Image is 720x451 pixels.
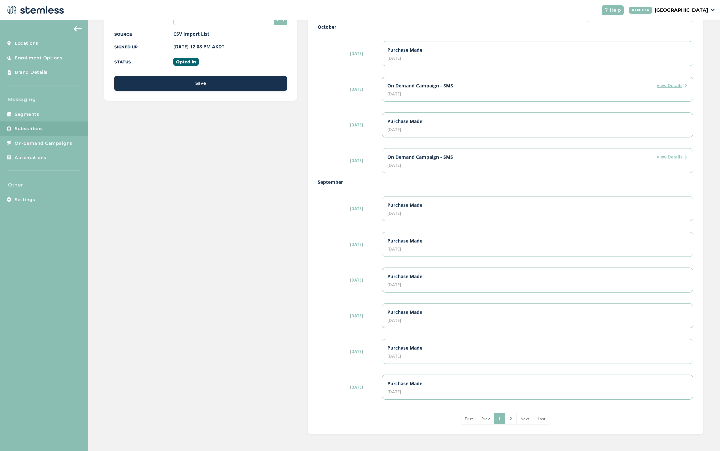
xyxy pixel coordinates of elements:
img: icon_down-arrow-small-66adaf34.svg [711,9,715,11]
span: Next [520,416,529,422]
span: Segments [15,111,39,118]
span: Automations [15,154,46,161]
label: Purchase Made [387,202,422,208]
div: [DATE] [387,56,688,60]
label: On Demand Campaign - SMS [387,154,453,160]
label: October [318,23,693,30]
label: [DATE] [318,384,374,390]
div: VENDOR [629,7,652,14]
span: Subscribers [15,125,43,132]
label: [DATE] [318,277,374,283]
div: [DATE] [387,127,688,132]
div: [DATE] [387,211,688,215]
label: [DATE] 12:08 PM AKDT [173,43,224,50]
img: logo-dark-0685b13c.svg [5,3,64,17]
label: [DATE] [318,242,374,248]
label: [DATE] [318,313,374,319]
label: [DATE] [318,158,374,164]
label: Source [114,32,132,37]
label: Purchase Made [387,118,422,125]
label: On Demand Campaign - SMS [387,82,453,89]
span: Brand Details [15,69,48,76]
span: Enrollment Options [15,55,62,61]
span: Help [610,7,621,14]
div: [DATE] [387,354,688,358]
label: [DATE] [318,51,374,57]
span: Settings [15,196,35,203]
label: View Details [657,82,688,89]
span: 1 [498,416,501,422]
button: Save [114,76,287,91]
label: [DATE] [318,86,374,92]
div: [DATE] [387,163,688,167]
label: September [318,178,693,185]
img: icon-arrow-right-e68ea530.svg [684,84,688,88]
div: [DATE] [387,247,688,251]
label: Purchase Made [387,47,422,53]
div: [DATE] [387,318,688,323]
img: icon-arrow-right-e68ea530.svg [684,155,688,159]
img: icon-arrow-back-accent-c549486e.svg [74,26,82,31]
span: Save [195,80,206,87]
label: Purchase Made [387,380,422,387]
label: View Details [657,154,688,160]
label: Purchase Made [387,238,422,244]
span: Prev [481,416,490,422]
label: Purchase Made [387,309,422,316]
div: [DATE] [387,92,688,96]
label: Status [114,59,131,64]
div: [DATE] [387,390,688,394]
label: Purchase Made [387,273,422,280]
span: First [465,416,473,422]
img: icon-help-white-03924b79.svg [604,8,608,12]
span: Locations [15,40,38,47]
span: On-demand Campaigns [15,140,72,147]
span: 2 [510,416,512,422]
label: Opted In [173,58,199,66]
label: [DATE] [318,206,374,212]
div: [DATE] [387,283,688,287]
label: [DATE] [318,122,374,128]
p: [GEOGRAPHIC_DATA] [655,7,708,14]
iframe: Chat Widget [687,419,720,451]
label: CSV Import List [173,31,209,37]
span: Last [538,416,546,422]
label: Signed up [114,44,138,49]
label: [DATE] [318,349,374,355]
label: Purchase Made [387,345,422,351]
